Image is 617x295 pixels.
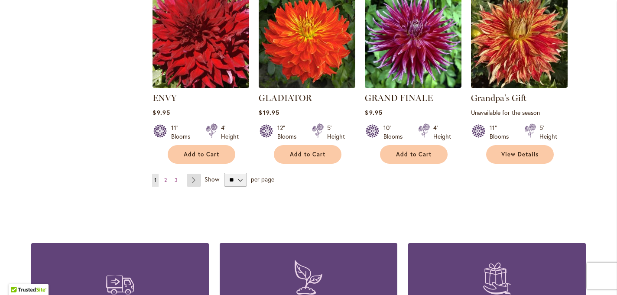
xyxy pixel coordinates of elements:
a: 2 [162,174,169,187]
div: 4' Height [433,123,451,141]
span: $9.95 [365,108,382,117]
span: 3 [175,177,178,183]
a: Grandpa's Gift [471,81,568,90]
button: Add to Cart [380,145,448,164]
span: Add to Cart [184,151,219,158]
a: GLADIATOR [259,93,312,103]
div: 10" Blooms [383,123,408,141]
div: 4' Height [221,123,239,141]
p: Unavailable for the season [471,108,568,117]
div: 5' Height [539,123,557,141]
a: 3 [172,174,180,187]
span: Show [205,175,219,183]
a: ENVY [153,93,177,103]
a: Gladiator [259,81,355,90]
a: GRAND FINALE [365,93,433,103]
span: $9.95 [153,108,170,117]
span: 2 [164,177,167,183]
span: $19.95 [259,108,279,117]
a: View Details [486,145,554,164]
div: 12" Blooms [277,123,302,141]
div: 5' Height [327,123,345,141]
span: Add to Cart [396,151,432,158]
span: View Details [501,151,539,158]
span: per page [251,175,274,183]
div: 11" Blooms [490,123,514,141]
a: Grandpa's Gift [471,93,526,103]
a: Grand Finale [365,81,461,90]
button: Add to Cart [274,145,341,164]
a: Envy [153,81,249,90]
div: 11" Blooms [171,123,195,141]
span: 1 [154,177,156,183]
button: Add to Cart [168,145,235,164]
iframe: Launch Accessibility Center [6,264,31,289]
span: Add to Cart [290,151,325,158]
